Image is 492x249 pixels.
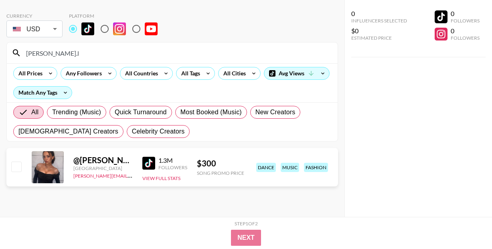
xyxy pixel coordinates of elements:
div: music [281,163,299,172]
img: Instagram [113,22,126,35]
img: YouTube [145,22,158,35]
span: All [31,107,38,117]
span: Celebrity Creators [132,127,185,136]
img: TikTok [142,157,155,170]
div: @ [PERSON_NAME].lindstrm [73,155,133,165]
span: [DEMOGRAPHIC_DATA] Creators [18,127,118,136]
div: fashion [304,163,328,172]
button: View Full Stats [142,175,180,181]
div: Followers [158,164,187,170]
div: All Countries [120,67,160,79]
div: $ 300 [197,158,244,168]
div: 1.3M [158,156,187,164]
input: Search by User Name [21,47,333,59]
img: TikTok [81,22,94,35]
div: Step 1 of 2 [235,221,258,227]
div: Influencers Selected [351,18,407,24]
div: Match Any Tags [14,87,72,99]
div: Currency [6,13,63,19]
span: New Creators [255,107,296,117]
div: Any Followers [61,67,103,79]
div: USD [8,22,61,36]
div: 0 [351,10,407,18]
span: Quick Turnaround [115,107,167,117]
div: Followers [451,18,480,24]
div: Followers [451,35,480,41]
div: [GEOGRAPHIC_DATA] [73,165,133,171]
button: Next [231,230,261,246]
div: Estimated Price [351,35,407,41]
span: Trending (Music) [52,107,101,117]
span: Most Booked (Music) [180,107,242,117]
a: [PERSON_NAME][EMAIL_ADDRESS][DOMAIN_NAME] [73,171,192,179]
div: All Tags [176,67,202,79]
div: Platform [69,13,164,19]
div: dance [256,163,276,172]
div: 0 [451,27,480,35]
div: Song Promo Price [197,170,244,176]
div: Avg Views [264,67,329,79]
div: $0 [351,27,407,35]
div: 0 [451,10,480,18]
div: All Prices [14,67,44,79]
div: All Cities [219,67,247,79]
